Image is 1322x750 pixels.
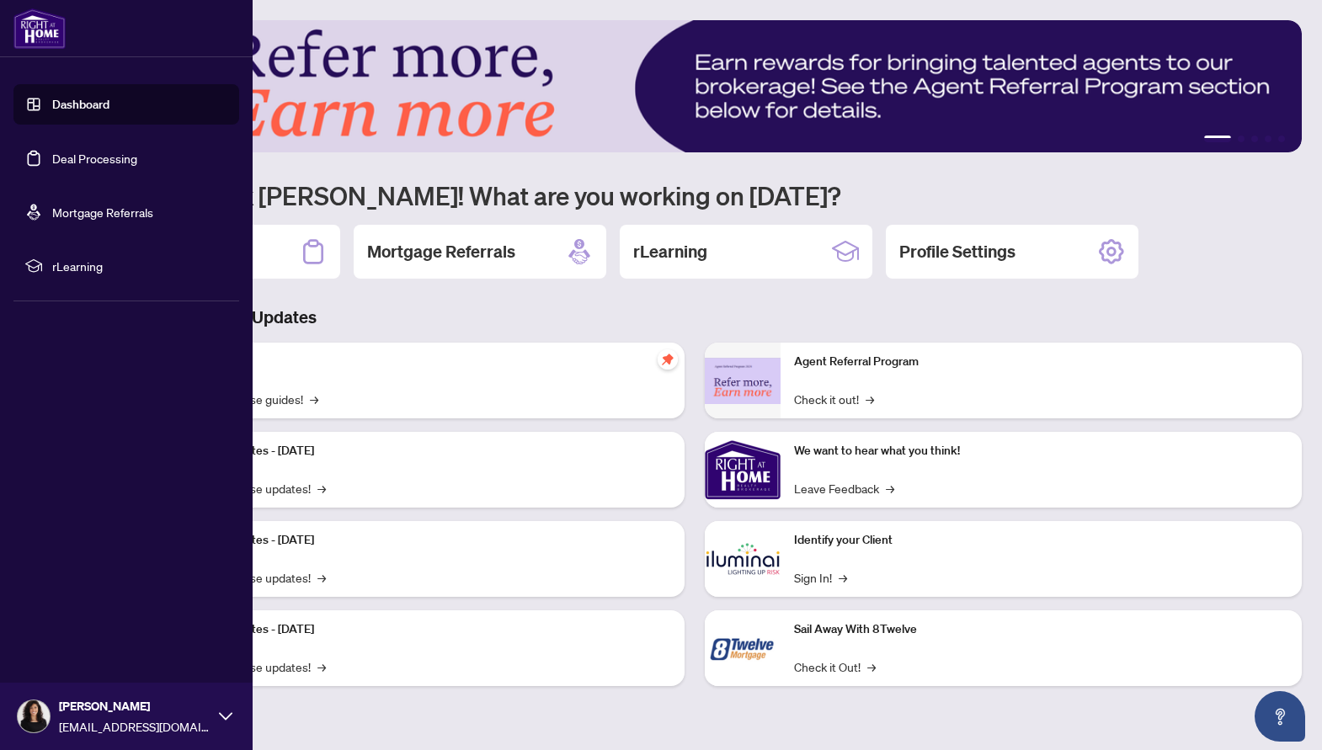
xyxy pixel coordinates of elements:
p: We want to hear what you think! [794,442,1288,460]
p: Platform Updates - [DATE] [177,531,671,550]
p: Platform Updates - [DATE] [177,442,671,460]
a: Dashboard [52,97,109,112]
h2: Mortgage Referrals [367,240,515,263]
h3: Brokerage & Industry Updates [88,306,1302,329]
span: → [866,390,874,408]
img: Sail Away With 8Twelve [705,610,781,686]
span: rLearning [52,257,227,275]
span: → [317,568,326,587]
a: Sign In!→ [794,568,847,587]
button: 5 [1278,136,1285,142]
img: Slide 0 [88,20,1302,152]
span: → [317,657,326,676]
img: logo [13,8,66,49]
button: 3 [1251,136,1258,142]
button: Open asap [1255,691,1305,742]
span: → [839,568,847,587]
span: [EMAIL_ADDRESS][DOMAIN_NAME] [59,717,211,736]
button: 4 [1265,136,1271,142]
span: → [317,479,326,497]
span: pushpin [658,349,678,370]
a: Leave Feedback→ [794,479,894,497]
img: Profile Icon [18,700,50,732]
button: 2 [1238,136,1245,142]
a: Deal Processing [52,151,137,166]
a: Mortgage Referrals [52,205,153,220]
p: Self-Help [177,353,671,371]
p: Identify your Client [794,531,1288,550]
p: Platform Updates - [DATE] [177,620,671,639]
a: Check it out!→ [794,390,874,408]
span: → [867,657,876,676]
span: → [310,390,318,408]
img: We want to hear what you think! [705,432,781,508]
h1: Welcome back [PERSON_NAME]! What are you working on [DATE]? [88,179,1302,211]
span: → [886,479,894,497]
p: Agent Referral Program [794,353,1288,371]
span: [PERSON_NAME] [59,697,211,715]
img: Identify your Client [705,521,781,597]
h2: rLearning [633,240,707,263]
h2: Profile Settings [899,240,1015,263]
a: Check it Out!→ [794,657,876,676]
img: Agent Referral Program [705,358,781,404]
p: Sail Away With 8Twelve [794,620,1288,639]
button: 1 [1204,136,1231,142]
